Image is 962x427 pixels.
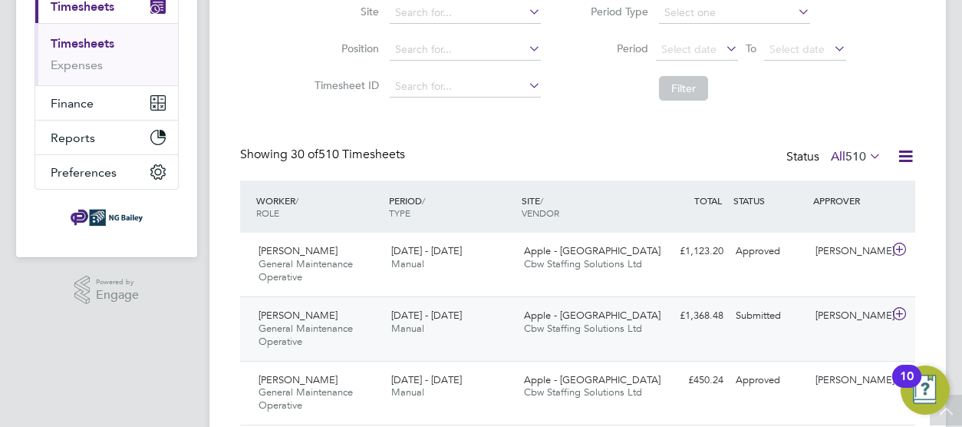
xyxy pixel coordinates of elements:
span: Cbw Staffing Solutions Ltd [524,386,642,399]
span: [PERSON_NAME] [259,309,338,322]
label: Site [310,5,379,18]
img: ngbailey-logo-retina.png [71,205,143,230]
label: Period Type [579,5,648,18]
label: All [831,149,881,164]
span: [DATE] - [DATE] [391,244,462,257]
span: / [540,194,543,207]
span: [DATE] - [DATE] [391,309,462,322]
div: Timesheets [35,23,178,85]
span: Manual [391,386,424,399]
span: Cbw Staffing Solutions Ltd [524,257,642,270]
span: Cbw Staffing Solutions Ltd [524,322,642,335]
div: Approved [730,368,809,393]
a: Expenses [51,58,103,72]
div: PERIOD [385,187,518,227]
a: Timesheets [51,36,114,51]
span: Engage [96,289,139,302]
label: Period [579,41,648,55]
div: Status [786,147,885,168]
div: [PERSON_NAME] [809,368,889,393]
span: Apple - [GEOGRAPHIC_DATA] [524,244,661,257]
span: Finance [51,96,94,111]
div: STATUS [730,187,809,214]
div: Approved [730,239,809,264]
span: 510 [845,149,866,164]
span: [PERSON_NAME] [259,244,338,257]
label: Position [310,41,379,55]
button: Preferences [35,155,178,189]
div: £1,123.20 [650,239,730,264]
input: Search for... [390,2,541,24]
span: Apple - [GEOGRAPHIC_DATA] [524,309,661,322]
span: General Maintenance Operative [259,322,353,348]
div: 10 [900,376,914,396]
span: ROLE [256,207,279,219]
a: Go to home page [35,205,179,230]
span: Reports [51,131,95,145]
span: Powered by [96,276,139,289]
span: Select date [661,42,717,56]
button: Finance [35,86,178,120]
div: £450.24 [650,368,730,393]
div: Showing [240,147,408,163]
span: / [422,194,425,207]
span: / [295,194,298,207]
span: Apple - [GEOGRAPHIC_DATA] [524,373,661,386]
span: Manual [391,257,424,270]
span: TOTAL [694,194,722,207]
label: Timesheet ID [310,78,379,92]
span: TYPE [389,207,410,219]
span: To [741,38,761,58]
span: VENDOR [522,207,559,219]
span: [DATE] - [DATE] [391,373,462,386]
div: SITE [518,187,651,227]
button: Reports [35,121,178,154]
span: Manual [391,322,424,335]
div: [PERSON_NAME] [809,303,889,329]
span: 510 Timesheets [291,147,405,162]
span: 30 of [291,147,318,162]
button: Filter [659,76,708,101]
div: WORKER [252,187,385,227]
span: Select date [769,42,825,56]
div: [PERSON_NAME] [809,239,889,264]
input: Search for... [390,76,541,98]
div: APPROVER [809,187,889,214]
a: Powered byEngage [74,276,140,305]
div: Submitted [730,303,809,329]
button: Open Resource Center, 10 new notifications [901,366,950,415]
input: Search for... [390,39,541,61]
span: Preferences [51,165,117,180]
input: Select one [659,2,810,24]
span: General Maintenance Operative [259,257,353,283]
div: £1,368.48 [650,303,730,329]
span: [PERSON_NAME] [259,373,338,386]
span: General Maintenance Operative [259,386,353,412]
